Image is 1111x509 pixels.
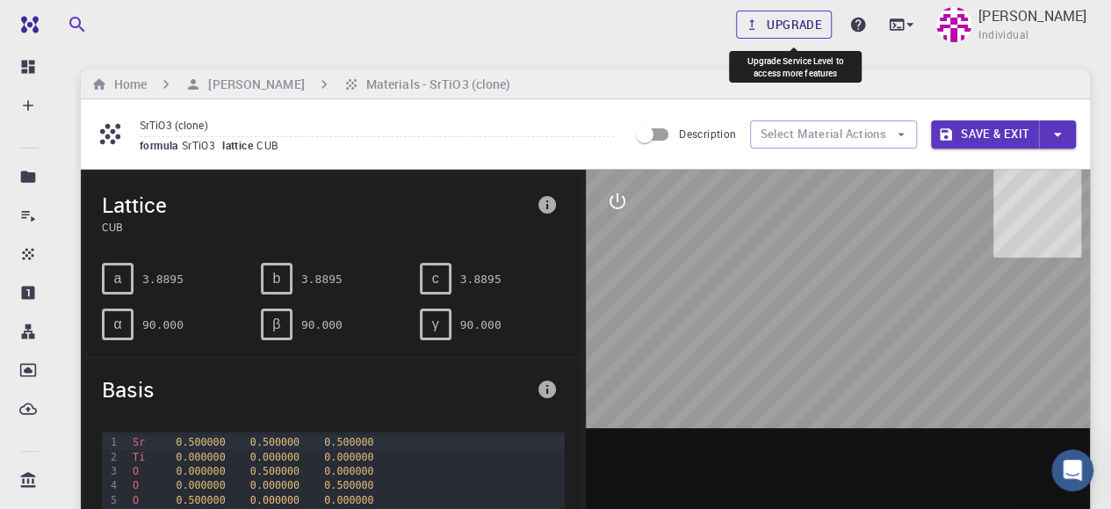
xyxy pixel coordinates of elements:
div: 3 [102,464,119,478]
button: info [530,372,565,407]
p: [PERSON_NAME] [978,5,1086,26]
span: γ [432,316,439,332]
span: CUB [256,138,285,152]
pre: 3.8895 [301,264,343,294]
span: 0.000000 [176,451,225,463]
span: 0.500000 [250,436,299,448]
a: Upgrade [736,11,832,39]
pre: 90.000 [142,309,184,340]
div: 1 [102,435,119,449]
span: b [272,271,280,287]
span: 0.000000 [324,494,373,506]
img: Jitender Kumar [936,7,971,42]
span: 0.000000 [250,494,299,506]
span: 0.500000 [176,494,225,506]
span: Basis [102,375,530,404]
span: c [432,271,439,287]
span: CUB [102,219,530,235]
span: 0.000000 [176,479,225,491]
span: Individual [978,26,1028,44]
span: 0.500000 [324,479,373,491]
button: Select Material Actions [750,120,917,149]
span: Support [35,12,98,28]
span: 0.000000 [324,451,373,463]
span: Ti [133,451,145,463]
span: Lattice [102,191,530,219]
span: α [113,316,121,332]
div: 4 [102,478,119,492]
span: Sr [133,436,145,448]
span: Description [679,127,736,141]
h6: Materials - SrTiO3 (clone) [359,75,511,94]
span: 0.000000 [250,451,299,463]
span: a [114,271,122,287]
span: formula [140,138,182,152]
span: 0.500000 [324,436,373,448]
h6: [PERSON_NAME] [201,75,304,94]
button: Save & Exit [931,120,1039,149]
span: SrTiO3 [182,138,222,152]
span: 0.000000 [250,479,299,491]
span: 0.000000 [324,465,373,477]
span: 0.500000 [176,436,225,448]
span: 0.500000 [250,465,299,477]
div: 2 [102,450,119,464]
iframe: Intercom live chat [1051,449,1093,491]
img: logo [14,16,39,33]
span: O [133,479,139,491]
span: lattice [222,138,256,152]
pre: 90.000 [460,309,501,340]
button: info [530,187,565,222]
span: O [133,494,139,506]
span: β [272,316,280,332]
h6: Home [107,75,147,94]
div: 5 [102,493,119,507]
pre: 3.8895 [142,264,184,294]
pre: 3.8895 [460,264,501,294]
span: 0.000000 [176,465,225,477]
span: O [133,465,139,477]
pre: 90.000 [301,309,343,340]
nav: breadcrumb [88,75,514,94]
